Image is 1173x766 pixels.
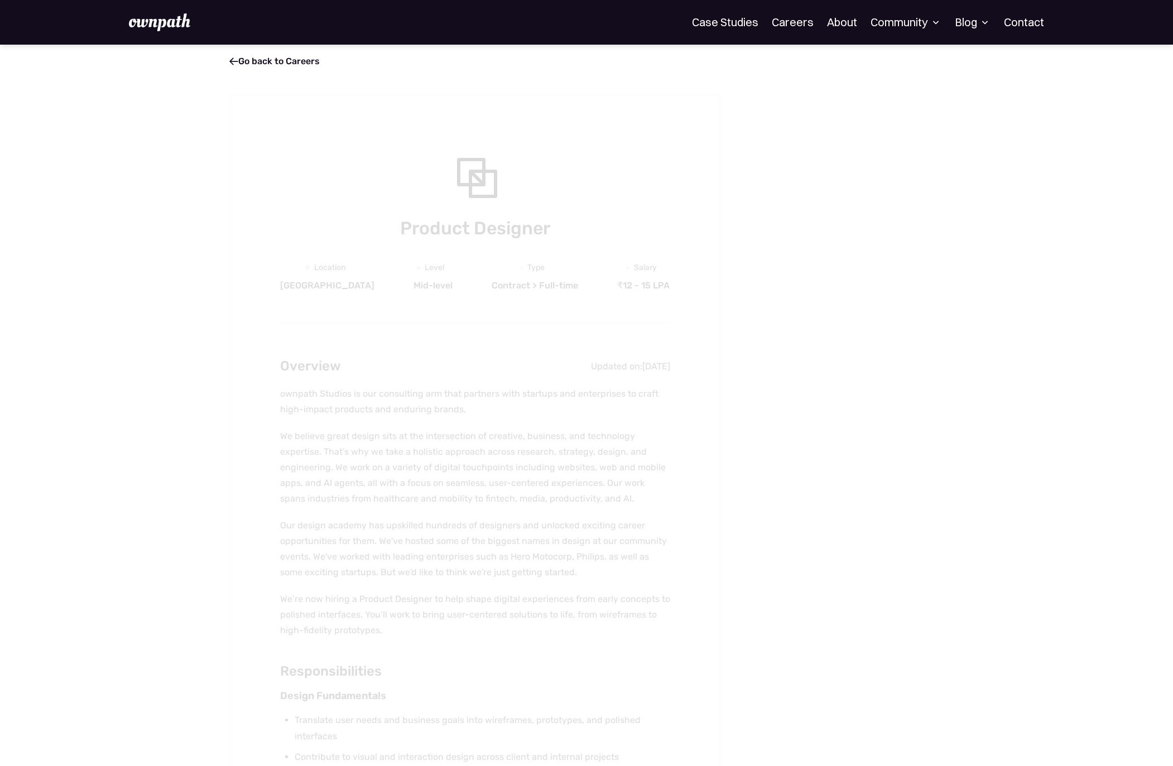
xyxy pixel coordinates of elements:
[306,265,310,270] img: Location Icon - Job Board X Webflow Template
[229,56,238,67] span: 
[280,518,670,580] p: Our design academy has upskilled hundreds of designers and unlocked exciting career opportunities...
[492,280,578,291] div: Contract > Full-time
[527,263,545,272] div: Type
[634,263,657,272] div: Salary
[280,215,670,241] h1: Product Designer
[617,280,670,291] div: ₹12 - 15 LPA
[414,280,453,291] div: Mid-level
[280,280,374,291] div: [GEOGRAPHIC_DATA]
[1004,16,1044,29] a: Contact
[520,266,523,269] img: Clock Icon - Job Board X Webflow Template
[642,360,670,372] div: [DATE]
[827,16,857,29] a: About
[871,16,941,29] div: Community
[626,266,629,269] img: Money Icon - Job Board X Webflow Template
[229,56,320,66] a: Go back to Careers
[280,661,670,682] h2: Responsibilities
[280,591,670,638] p: We’re now hiring a Product Designer to help shape digital experiences from early concepts to poli...
[280,355,341,377] h2: Overview
[280,690,386,702] strong: Design Fundamentals
[417,266,420,269] img: Graph Icon - Job Board X Webflow Template
[955,16,991,29] div: Blog
[591,360,642,372] div: Updated on:
[295,712,670,745] li: Translate user needs and business goals into wireframes, prototypes, and polished interfaces
[772,16,814,29] a: Careers
[425,263,444,272] div: Level
[692,16,758,29] a: Case Studies
[295,749,670,765] li: Contribute to visual and interaction design across client and internal projects
[314,263,345,272] div: Location
[280,428,670,507] p: We believe great design sits at the intersection of creative, business, and technology expertise....
[280,386,670,417] p: ownpath Studios is our consulting arm that partners with startups and enterprises to craft high-i...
